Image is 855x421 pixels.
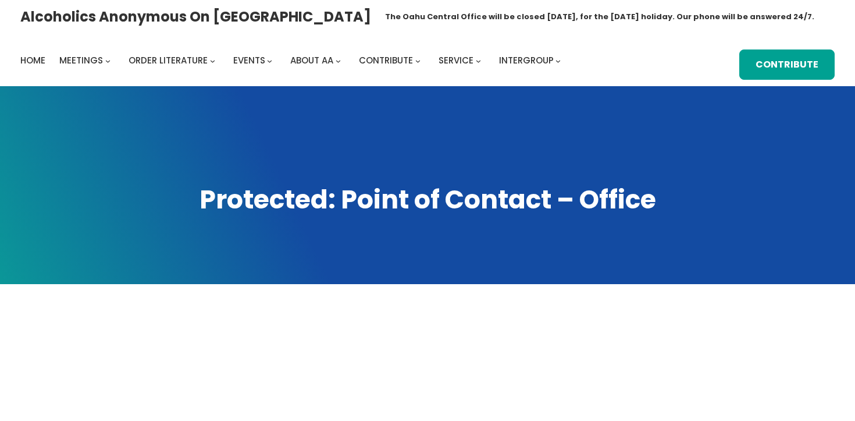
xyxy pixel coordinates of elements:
span: Events [233,54,265,66]
span: Meetings [59,54,103,66]
span: Contribute [359,54,413,66]
span: Order Literature [129,54,208,66]
button: Order Literature submenu [210,58,215,63]
span: Intergroup [499,54,554,66]
span: Home [20,54,45,66]
nav: Intergroup [20,52,565,69]
button: Contribute submenu [415,58,421,63]
button: About AA submenu [336,58,341,63]
span: About AA [290,54,333,66]
a: About AA [290,52,333,69]
a: Service [439,52,473,69]
a: Contribute [359,52,413,69]
span: Service [439,54,473,66]
h1: The Oahu Central Office will be closed [DATE], for the [DATE] holiday. Our phone will be answered... [385,11,814,23]
a: Meetings [59,52,103,69]
a: Contribute [739,49,835,80]
a: Home [20,52,45,69]
a: Alcoholics Anonymous on [GEOGRAPHIC_DATA] [20,4,371,29]
button: Meetings submenu [105,58,111,63]
button: Intergroup submenu [555,58,561,63]
button: Service submenu [476,58,481,63]
a: Intergroup [499,52,554,69]
h1: Protected: Point of Contact – Office [20,182,835,217]
button: Events submenu [267,58,272,63]
a: Events [233,52,265,69]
